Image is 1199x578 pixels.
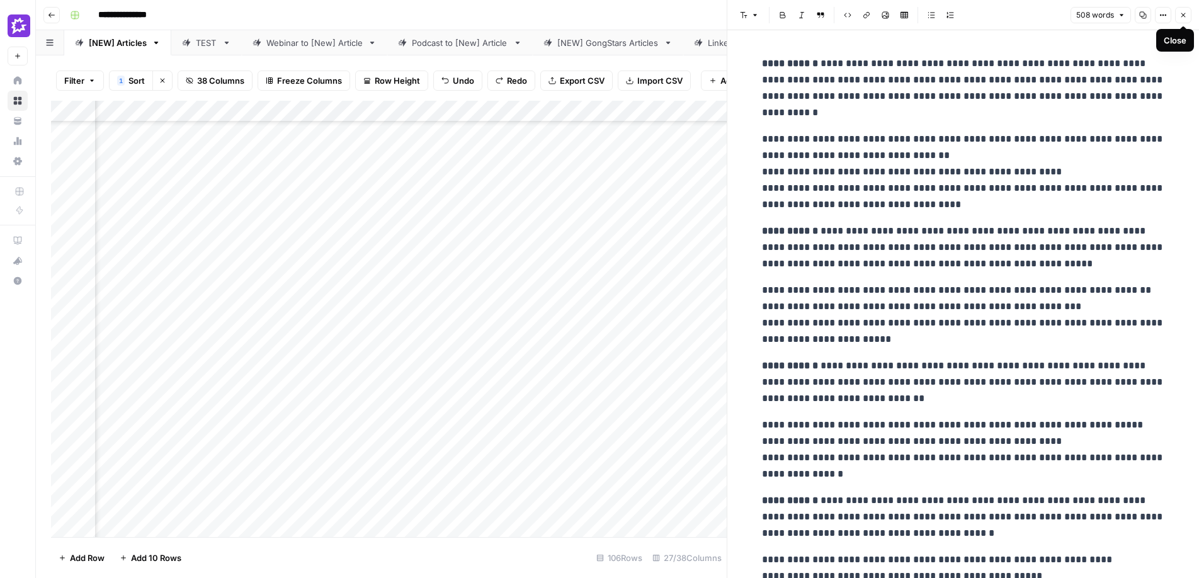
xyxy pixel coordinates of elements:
[89,37,147,49] div: [NEW] Articles
[507,74,527,87] span: Redo
[412,37,508,49] div: Podcast to [New] Article
[64,74,84,87] span: Filter
[8,271,28,291] button: Help + Support
[720,74,769,87] span: Add Column
[56,71,104,91] button: Filter
[375,74,420,87] span: Row Height
[277,74,342,87] span: Freeze Columns
[196,37,217,49] div: TEST
[647,548,727,568] div: 27/38 Columns
[8,10,28,42] button: Workspace: Gong
[453,74,474,87] span: Undo
[701,71,777,91] button: Add Column
[119,76,123,86] span: 1
[637,74,683,87] span: Import CSV
[557,37,659,49] div: [NEW] GongStars Articles
[533,30,683,55] a: [NEW] GongStars Articles
[8,91,28,111] a: Browse
[70,552,105,564] span: Add Row
[540,71,613,91] button: Export CSV
[487,71,535,91] button: Redo
[8,131,28,151] a: Usage
[242,30,387,55] a: Webinar to [New] Article
[618,71,691,91] button: Import CSV
[258,71,350,91] button: Freeze Columns
[387,30,533,55] a: Podcast to [New] Article
[591,548,647,568] div: 106 Rows
[8,251,27,270] div: What's new?
[51,548,112,568] button: Add Row
[131,552,181,564] span: Add 10 Rows
[171,30,242,55] a: TEST
[8,71,28,91] a: Home
[560,74,605,87] span: Export CSV
[8,251,28,271] button: What's new?
[109,71,152,91] button: 1Sort
[708,37,825,49] div: LinkedIn Post to [New] Article
[266,37,363,49] div: Webinar to [New] Article
[64,30,171,55] a: [NEW] Articles
[8,14,30,37] img: Gong Logo
[112,548,189,568] button: Add 10 Rows
[1076,9,1114,21] span: 508 words
[128,74,145,87] span: Sort
[8,111,28,131] a: Your Data
[178,71,253,91] button: 38 Columns
[683,30,850,55] a: LinkedIn Post to [New] Article
[433,71,482,91] button: Undo
[8,151,28,171] a: Settings
[1071,7,1131,23] button: 508 words
[8,230,28,251] a: AirOps Academy
[355,71,428,91] button: Row Height
[197,74,244,87] span: 38 Columns
[117,76,125,86] div: 1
